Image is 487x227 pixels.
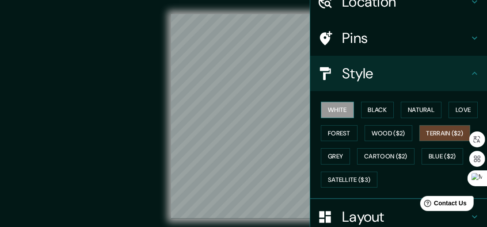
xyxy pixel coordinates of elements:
[342,208,469,226] h4: Layout
[342,65,469,82] h4: Style
[361,102,394,118] button: Black
[408,192,477,217] iframe: Help widget launcher
[171,14,316,219] canvas: Map
[422,148,463,165] button: Blue ($2)
[419,125,471,142] button: Terrain ($2)
[321,102,354,118] button: White
[310,56,487,91] div: Style
[401,102,441,118] button: Natural
[321,172,377,188] button: Satellite ($3)
[321,148,350,165] button: Grey
[342,29,469,47] h4: Pins
[449,102,478,118] button: Love
[357,148,415,165] button: Cartoon ($2)
[310,20,487,56] div: Pins
[365,125,412,142] button: Wood ($2)
[321,125,358,142] button: Forest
